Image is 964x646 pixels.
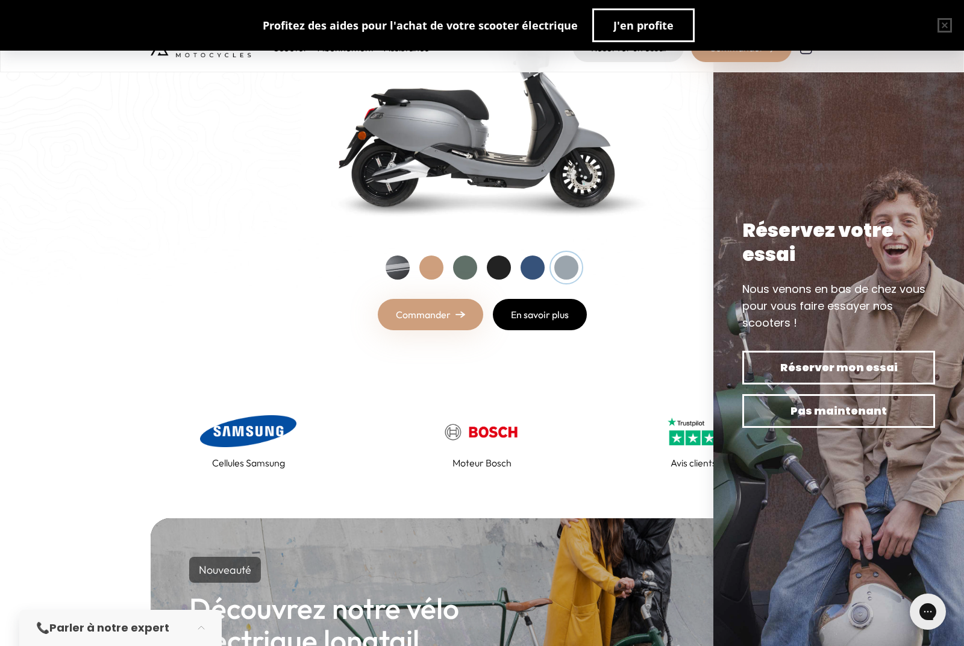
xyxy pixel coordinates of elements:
[151,412,346,470] a: Cellules Samsung
[455,311,465,318] img: right-arrow.png
[618,412,813,470] a: Avis clients | Excellent
[212,456,285,470] p: Cellules Samsung
[384,412,580,470] a: Moteur Bosch
[904,589,952,634] iframe: Gorgias live chat messenger
[378,299,483,330] a: Commander
[452,456,512,470] p: Moteur Bosch
[493,299,587,330] a: En savoir plus
[671,456,761,470] p: Avis clients | Excellent
[189,557,261,583] p: Nouveauté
